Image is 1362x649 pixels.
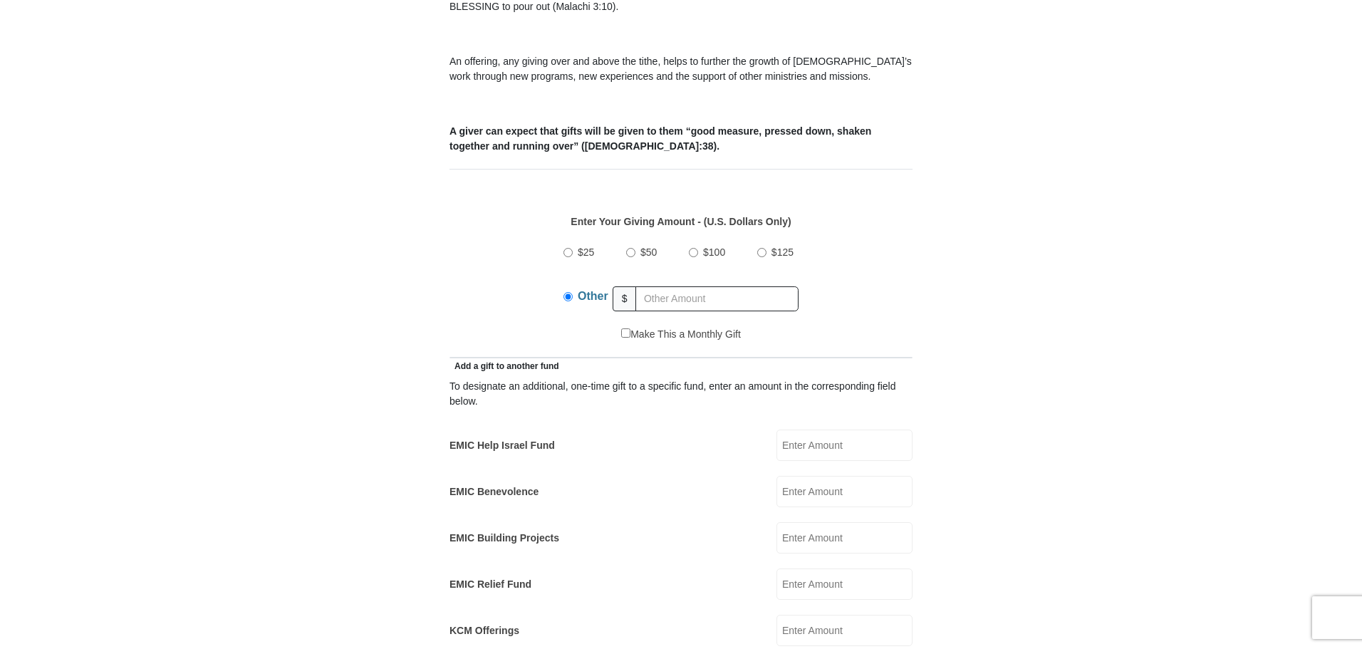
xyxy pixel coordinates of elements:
input: Enter Amount [776,568,913,600]
b: A giver can expect that gifts will be given to them “good measure, pressed down, shaken together ... [449,125,871,152]
label: KCM Offerings [449,623,519,638]
label: EMIC Relief Fund [449,577,531,592]
span: $100 [703,246,725,258]
label: EMIC Benevolence [449,484,539,499]
p: An offering, any giving over and above the tithe, helps to further the growth of [DEMOGRAPHIC_DAT... [449,54,913,84]
span: Other [578,290,608,302]
input: Enter Amount [776,476,913,507]
input: Enter Amount [776,430,913,461]
input: Make This a Monthly Gift [621,328,630,338]
span: $25 [578,246,594,258]
label: EMIC Building Projects [449,531,559,546]
span: Add a gift to another fund [449,361,559,371]
input: Enter Amount [776,615,913,646]
span: $ [613,286,637,311]
input: Enter Amount [776,522,913,554]
div: To designate an additional, one-time gift to a specific fund, enter an amount in the correspondin... [449,379,913,409]
label: EMIC Help Israel Fund [449,438,555,453]
span: $125 [771,246,794,258]
strong: Enter Your Giving Amount - (U.S. Dollars Only) [571,216,791,227]
span: $50 [640,246,657,258]
input: Other Amount [635,286,799,311]
label: Make This a Monthly Gift [621,327,741,342]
